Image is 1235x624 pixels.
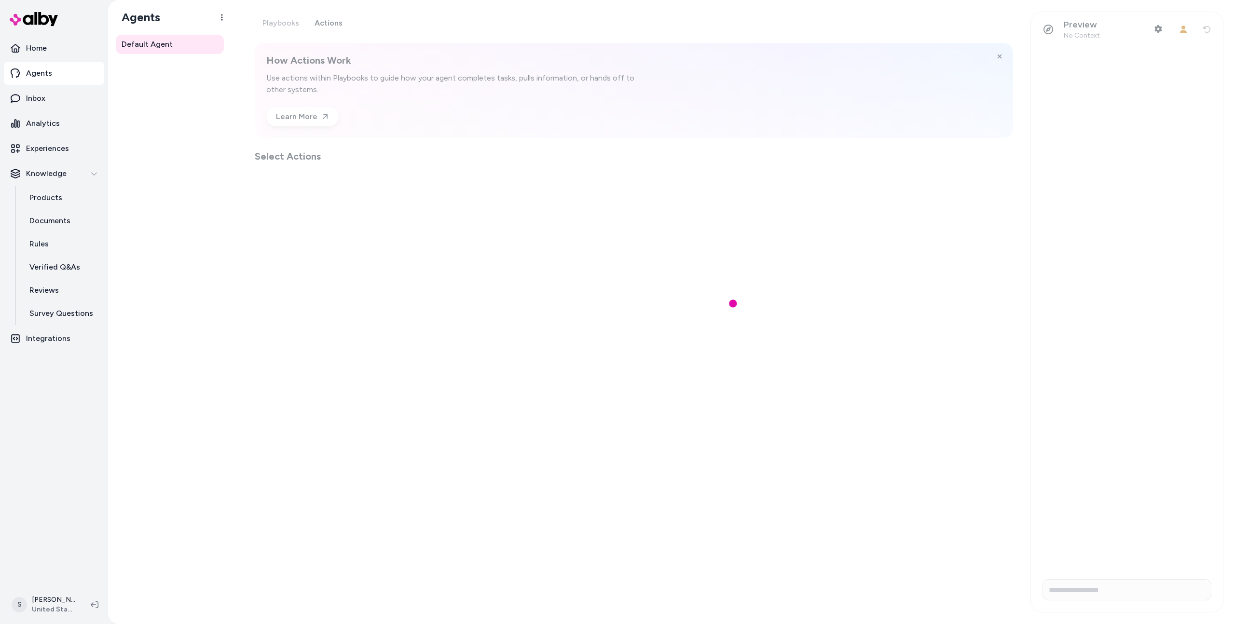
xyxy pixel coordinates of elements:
[114,10,160,25] h1: Agents
[29,238,49,250] p: Rules
[4,327,104,350] a: Integrations
[26,93,45,104] p: Inbox
[4,37,104,60] a: Home
[26,333,70,344] p: Integrations
[26,143,69,154] p: Experiences
[4,137,104,160] a: Experiences
[29,261,80,273] p: Verified Q&As
[29,285,59,296] p: Reviews
[20,232,104,256] a: Rules
[4,162,104,185] button: Knowledge
[32,595,75,605] p: [PERSON_NAME]
[29,192,62,203] p: Products
[32,605,75,614] span: United States Flag Store
[20,302,104,325] a: Survey Questions
[29,308,93,319] p: Survey Questions
[4,112,104,135] a: Analytics
[122,39,173,50] span: Default Agent
[20,209,104,232] a: Documents
[20,279,104,302] a: Reviews
[12,597,27,612] span: S
[116,35,224,54] a: Default Agent
[4,62,104,85] a: Agents
[26,168,67,179] p: Knowledge
[20,186,104,209] a: Products
[29,215,70,227] p: Documents
[20,256,104,279] a: Verified Q&As
[26,68,52,79] p: Agents
[26,118,60,129] p: Analytics
[4,87,104,110] a: Inbox
[26,42,47,54] p: Home
[6,589,83,620] button: S[PERSON_NAME]United States Flag Store
[10,12,58,26] img: alby Logo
